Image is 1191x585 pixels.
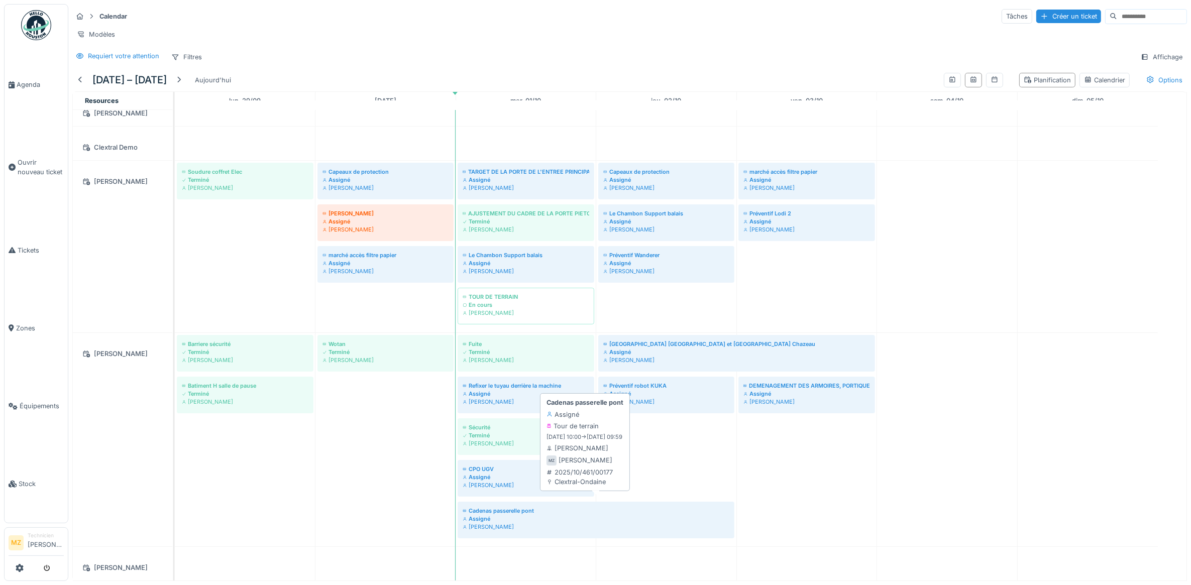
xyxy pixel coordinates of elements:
[463,225,589,233] div: [PERSON_NAME]
[463,356,589,364] div: [PERSON_NAME]
[85,97,119,104] span: Resources
[5,289,68,367] a: Zones
[322,340,449,348] div: Wotan
[743,168,870,176] div: marché accès filtre papier
[743,176,870,184] div: Assigné
[182,356,308,364] div: [PERSON_NAME]
[18,246,64,255] span: Tickets
[508,94,544,107] a: 1 octobre 2025
[463,301,589,309] div: En cours
[5,46,68,124] a: Agenda
[5,445,68,523] a: Stock
[18,158,64,177] span: Ouvrir nouveau ticket
[463,259,589,267] div: Assigné
[463,340,589,348] div: Fuite
[463,398,589,406] div: [PERSON_NAME]
[182,382,308,390] div: Batiment H salle de pause
[463,251,589,259] div: Le Chambon Support balais
[547,455,557,465] div: MZ
[603,168,729,176] div: Capeaux de protection
[92,74,167,86] h5: [DATE] – [DATE]
[463,481,589,489] div: [PERSON_NAME]
[603,217,729,225] div: Assigné
[547,410,579,419] div: Assigné
[79,561,166,574] div: [PERSON_NAME]
[463,390,589,398] div: Assigné
[603,340,870,348] div: [GEOGRAPHIC_DATA] [GEOGRAPHIC_DATA] et [GEOGRAPHIC_DATA] Chazeau
[322,168,449,176] div: Capeaux de protection
[547,433,622,441] small: [DATE] 10:00 -> [DATE] 09:59
[1002,9,1032,24] div: Tâches
[322,176,449,184] div: Assigné
[603,251,729,259] div: Préventif Wanderer
[20,401,64,411] span: Équipements
[463,184,589,192] div: [PERSON_NAME]
[9,532,64,556] a: MZ Technicien[PERSON_NAME]
[463,209,589,217] div: AJUSTEMENT DU CADRE DE LA PORTE PIETONNE ATELIER RICAMARIE
[928,94,966,107] a: 4 octobre 2025
[322,209,449,217] div: [PERSON_NAME]
[463,465,589,473] div: CPO UGV
[1084,75,1125,85] div: Calendrier
[603,176,729,184] div: Assigné
[79,107,166,120] div: [PERSON_NAME]
[463,507,729,515] div: Cadenas passerelle pont
[648,94,684,107] a: 2 octobre 2025
[182,348,308,356] div: Terminé
[463,293,589,301] div: TOUR DE TERRAIN
[16,323,64,333] span: Zones
[743,382,870,390] div: DEMENAGEMENT DES ARMOIRES, PORTIQUES ET COFFRE FORT POUR BU POMPE
[463,473,589,481] div: Assigné
[182,184,308,192] div: [PERSON_NAME]
[463,423,589,431] div: Sécurité
[167,50,206,64] div: Filtres
[463,515,729,523] div: Assigné
[191,73,235,87] div: Aujourd'hui
[1142,73,1187,87] div: Options
[463,168,589,176] div: TARGET DE LA PORTE DE L'ENTREE PRINCIPALE FROTTE AU SOL
[5,124,68,211] a: Ouvrir nouveau ticket
[322,259,449,267] div: Assigné
[603,267,729,275] div: [PERSON_NAME]
[463,382,589,390] div: Refixer le tuyau derrière la machine
[603,225,729,233] div: [PERSON_NAME]
[372,94,399,107] a: 30 septembre 2025
[463,217,589,225] div: Terminé
[322,184,449,192] div: [PERSON_NAME]
[547,421,599,431] div: Tour de terrain
[547,467,613,477] div: 2025/10/461/00177
[322,267,449,275] div: [PERSON_NAME]
[227,94,263,107] a: 29 septembre 2025
[547,477,613,487] div: Clextral-Ondaine
[79,175,166,188] div: [PERSON_NAME]
[72,27,120,42] div: Modèles
[603,259,729,267] div: Assigné
[182,390,308,398] div: Terminé
[463,309,589,317] div: [PERSON_NAME]
[743,217,870,225] div: Assigné
[95,12,131,21] strong: Calendar
[79,141,166,154] div: Clextral Demo
[603,184,729,192] div: [PERSON_NAME]
[559,455,612,465] div: [PERSON_NAME]
[182,168,308,176] div: Soudure coffret Elec
[1036,10,1101,23] div: Créer un ticket
[547,443,608,453] div: [PERSON_NAME]
[547,398,623,407] strong: Cadenas passerelle pont
[743,390,870,398] div: Assigné
[1069,94,1106,107] a: 5 octobre 2025
[182,398,308,406] div: [PERSON_NAME]
[1136,50,1187,64] div: Affichage
[9,535,24,550] li: MZ
[5,367,68,445] a: Équipements
[743,225,870,233] div: [PERSON_NAME]
[182,340,308,348] div: Barriere sécurité
[88,51,159,61] div: Requiert votre attention
[603,390,729,398] div: Assigné
[79,347,166,360] div: [PERSON_NAME]
[182,176,308,184] div: Terminé
[1024,75,1071,85] div: Planification
[19,479,64,489] span: Stock
[743,398,870,406] div: [PERSON_NAME]
[28,532,64,553] li: [PERSON_NAME]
